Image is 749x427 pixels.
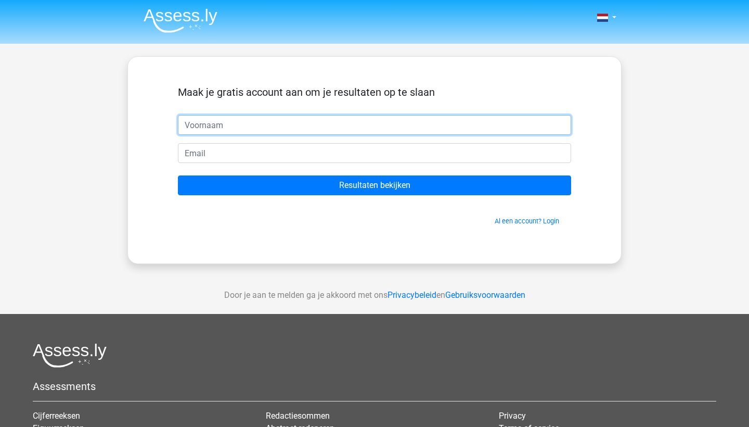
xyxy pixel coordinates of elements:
a: Gebruiksvoorwaarden [445,290,525,300]
img: Assessly [144,8,217,33]
a: Redactiesommen [266,411,330,421]
h5: Assessments [33,380,716,393]
a: Al een account? Login [495,217,559,225]
h5: Maak je gratis account aan om je resultaten op te slaan [178,86,571,98]
a: Cijferreeksen [33,411,80,421]
a: Privacy [499,411,526,421]
input: Voornaam [178,115,571,135]
a: Privacybeleid [388,290,436,300]
input: Resultaten bekijken [178,175,571,195]
img: Assessly logo [33,343,107,368]
input: Email [178,143,571,163]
